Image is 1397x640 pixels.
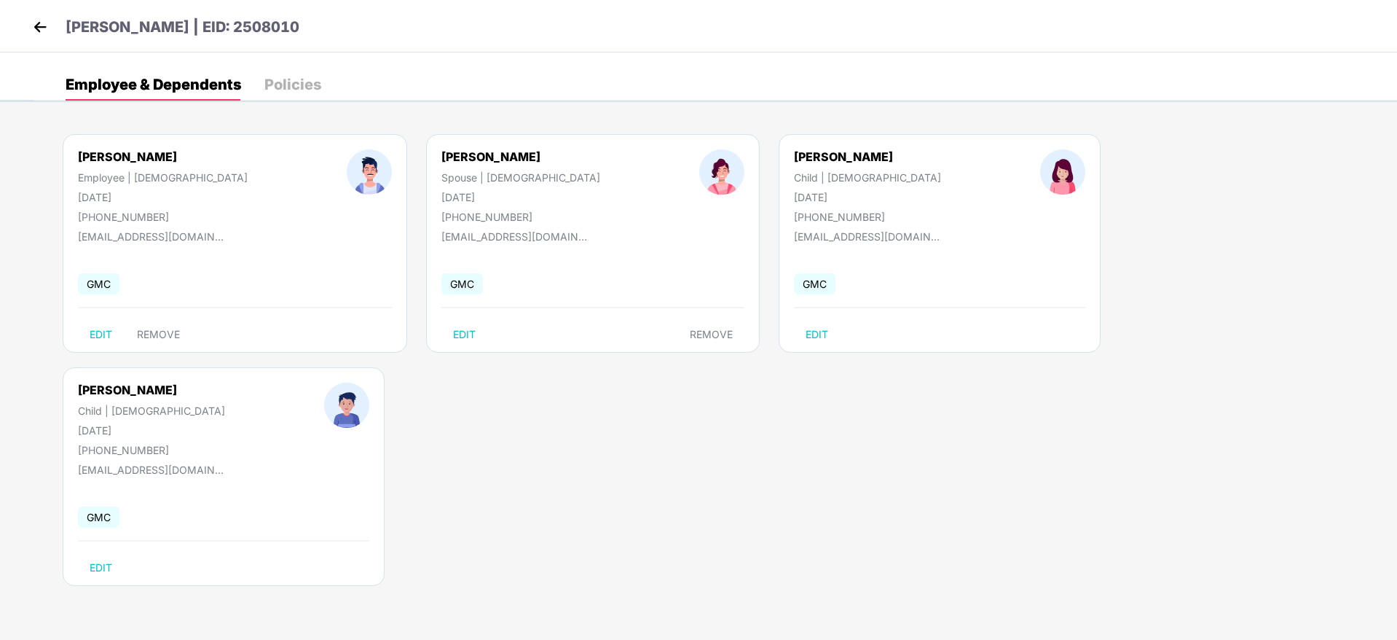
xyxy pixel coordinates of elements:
div: Child | [DEMOGRAPHIC_DATA] [794,171,941,184]
img: profileImage [347,149,392,195]
div: [PHONE_NUMBER] [78,211,248,223]
span: GMC [794,273,835,294]
div: [DATE] [78,191,248,203]
span: GMC [78,273,119,294]
div: [PHONE_NUMBER] [794,211,941,223]
button: EDIT [794,323,840,346]
button: EDIT [441,323,487,346]
div: [DATE] [441,191,600,203]
span: GMC [441,273,483,294]
div: [EMAIL_ADDRESS][DOMAIN_NAME] [78,464,224,476]
span: EDIT [453,329,476,340]
span: REMOVE [137,329,180,340]
button: EDIT [78,323,124,346]
div: [PHONE_NUMBER] [441,211,600,223]
div: Spouse | [DEMOGRAPHIC_DATA] [441,171,600,184]
div: [DATE] [78,424,225,437]
div: [DATE] [794,191,941,203]
span: EDIT [806,329,828,340]
div: Policies [264,77,321,92]
div: [EMAIL_ADDRESS][DOMAIN_NAME] [441,230,587,243]
div: [PERSON_NAME] [78,383,225,397]
span: GMC [78,507,119,528]
div: [PHONE_NUMBER] [78,444,225,456]
img: profileImage [1040,149,1085,195]
img: profileImage [699,149,744,195]
button: REMOVE [125,323,192,346]
button: EDIT [78,556,124,579]
p: [PERSON_NAME] | EID: 2508010 [66,16,299,39]
div: Employee & Dependents [66,77,241,92]
span: EDIT [90,562,112,574]
div: [EMAIL_ADDRESS][DOMAIN_NAME] [78,230,224,243]
span: EDIT [90,329,112,340]
span: REMOVE [690,329,733,340]
div: [PERSON_NAME] [441,149,600,164]
div: Child | [DEMOGRAPHIC_DATA] [78,405,225,417]
img: back [29,16,51,38]
div: [EMAIL_ADDRESS][DOMAIN_NAME] [794,230,940,243]
div: [PERSON_NAME] [78,149,248,164]
button: REMOVE [678,323,744,346]
div: [PERSON_NAME] [794,149,941,164]
div: Employee | [DEMOGRAPHIC_DATA] [78,171,248,184]
img: profileImage [324,383,369,428]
